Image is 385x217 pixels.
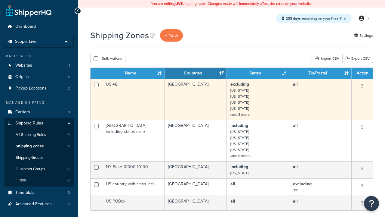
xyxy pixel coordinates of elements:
li: Customer Groups [5,164,74,175]
span: 5 [67,144,69,149]
span: 0 [68,190,70,195]
span: 0 [67,132,69,137]
th: Countries: activate to sort column ascending [165,68,227,79]
small: [US_STATE] [230,94,249,99]
small: [US_STATE] [230,141,249,146]
span: Websites [15,63,32,68]
td: [GEOGRAPHIC_DATA] [165,79,227,120]
small: [US_STATE] [230,147,249,153]
a: Export CSV [342,54,373,63]
a: Websites 1 [5,60,74,71]
span: 4 [68,74,70,80]
button: Open Resource Center [364,196,379,211]
div: Basic Setup [5,54,74,59]
button: Bulk Actions [90,54,125,63]
a: Origins 4 [5,71,74,83]
span: Time Slots [15,190,35,195]
li: Origins [5,71,74,83]
span: Origins [15,74,29,80]
td: [GEOGRAPHIC_DATA] [165,161,227,178]
li: Websites [5,60,74,71]
small: 321 [293,187,298,193]
a: + New [160,29,183,42]
a: Shipping Rules [5,118,74,129]
th: Action [352,68,373,79]
small: (and 8 more) [230,112,251,117]
li: Shipping Groups [5,152,74,163]
li: Advanced Features [5,199,74,210]
td: [GEOGRAPHIC_DATA] [165,178,227,196]
th: Name: activate to sort column ascending [102,68,165,79]
small: [US_STATE] [230,135,249,140]
strong: 233 days [286,16,301,21]
span: + New [165,32,178,39]
div: Manage Shipping [5,100,74,105]
span: Shipping Rules [15,121,43,126]
span: 0 [68,110,70,115]
a: Shipping Zones 5 [5,141,74,152]
li: Time Slots [5,187,74,198]
a: Customer Groups 0 [5,164,74,175]
b: including [230,164,248,170]
span: 0 [67,167,69,172]
a: Shipping Groups 1 [5,152,74,163]
span: Carriers [15,110,30,115]
small: [US_STATE] [230,100,249,105]
b: all [230,198,235,204]
small: [US_STATE] [230,170,249,176]
b: all [293,122,298,129]
li: Shipping Rules [5,118,74,187]
div: Import CSV [312,54,342,63]
small: [US_STATE] [230,129,249,134]
li: All Shipping Rules [5,129,74,140]
small: [US_STATE] [230,88,249,93]
b: LIVE [175,1,183,6]
td: [GEOGRAPHIC_DATA] including states case [102,120,165,161]
li: Carriers [5,107,74,118]
th: Zip/Postal: activate to sort column ascending [289,68,352,79]
td: US 48 [102,79,165,120]
span: 1 [69,63,70,68]
span: Shipping Zones [16,144,44,149]
a: Pickup Locations 2 [5,83,74,94]
span: Filters [16,178,26,183]
b: excluding [293,181,312,187]
b: all [293,198,298,204]
a: Carriers 0 [5,107,74,118]
span: Advanced Features [15,202,52,207]
b: all [293,81,298,87]
b: all [293,164,298,170]
td: [GEOGRAPHIC_DATA] [165,120,227,161]
a: Advanced Features 2 [5,199,74,210]
span: 2 [68,202,70,207]
span: 2 [68,86,70,91]
a: Dashboard [5,21,74,32]
small: [US_STATE] [230,106,249,111]
div: remaining on your Free Trial [276,14,352,23]
span: Dashboard [15,24,36,29]
span: 1 [68,155,69,160]
span: All Shipping Rules [16,132,46,137]
td: NY State 10000-10100 [102,161,165,178]
td: US POBox [102,196,165,210]
li: Pickup Locations [5,83,74,94]
span: Customer Groups [16,167,45,172]
td: US country with cities incl [102,178,165,196]
b: excluding [230,81,249,87]
th: States: activate to sort column ascending [227,68,289,79]
a: ShipperHQ Home [6,5,51,17]
li: Filters [5,175,74,186]
b: all [230,181,235,187]
span: Shipping Groups [16,155,43,160]
h1: Shipping Zones [90,30,149,41]
a: Settings [354,31,373,40]
b: including [230,122,248,129]
a: Time Slots 0 [5,187,74,198]
span: Pickup Locations [15,86,47,91]
a: Filters 0 [5,175,74,186]
small: (and 8 more) [230,153,251,159]
li: Shipping Zones [5,141,74,152]
span: 0 [67,178,69,183]
span: Scope: Live [15,39,36,44]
